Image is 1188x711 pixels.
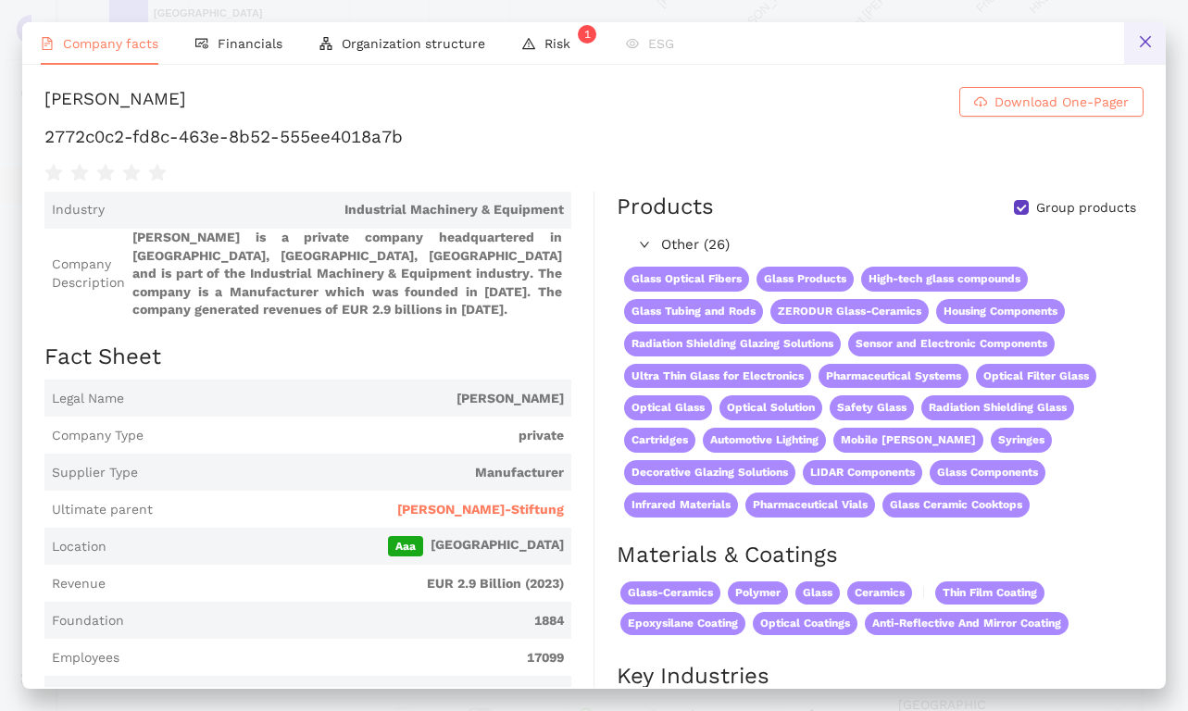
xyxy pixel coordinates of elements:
span: Address [52,686,103,705]
span: Glass Products [757,267,854,292]
span: Supplier Type [52,464,138,482]
span: Optical Coatings [753,612,857,635]
span: Location [52,538,106,556]
span: ZERODUR Glass-Ceramics [770,299,929,324]
span: Sensor and Electronic Components [848,331,1055,356]
span: Pharmaceutical Systems [819,364,969,389]
span: warning [522,37,535,50]
span: Glass Components [930,460,1045,485]
span: [GEOGRAPHIC_DATA] [114,536,564,556]
span: Anti-Reflective And Mirror Coating [865,612,1069,635]
span: Ceramics [847,581,912,605]
span: ESG [648,36,674,51]
span: Manufacturer [145,464,564,482]
span: Glass-Ceramics [620,581,720,605]
span: close [1138,34,1153,49]
div: [PERSON_NAME] [44,87,186,117]
span: fund-view [195,37,208,50]
span: High-tech glass compounds [861,267,1028,292]
span: Employees [52,649,119,667]
span: Glass Tubing and Rods [624,299,763,324]
span: Syringes [991,428,1052,453]
span: star [70,164,89,182]
span: apartment [319,37,332,50]
sup: 1 [578,25,596,44]
span: LIDAR Components [803,460,922,485]
span: Revenue [52,575,106,593]
span: star [122,164,141,182]
span: Cartridges [624,428,695,453]
span: Aaa [388,536,423,556]
span: Ultra Thin Glass for Electronics [624,364,811,389]
span: Pharmaceutical Vials [745,493,875,518]
h2: Materials & Coatings [617,540,1144,571]
span: Legal Name [52,390,124,408]
span: star [148,164,167,182]
span: Optical Solution [719,395,822,420]
span: Glass Optical Fibers [624,267,749,292]
span: Glass Ceramic Cooktops [882,493,1030,518]
span: Industry [52,201,105,219]
span: Optical Filter Glass [976,364,1096,389]
span: Company Description [52,256,125,292]
span: Radiation Shielding Glazing Solutions [624,331,841,356]
span: Thin Film Coating [935,581,1044,605]
span: star [96,164,115,182]
span: Foundation [52,612,124,630]
span: Mobile [PERSON_NAME] [833,428,983,453]
button: close [1124,22,1166,64]
span: cloud-download [974,95,987,110]
span: Safety Glass [830,395,914,420]
span: 1 [584,28,591,41]
div: Other (26) [617,231,1142,260]
span: Organization structure [342,36,485,51]
span: Company facts [63,36,158,51]
span: Risk [544,36,589,51]
span: star [44,164,63,182]
span: Ultimate parent [52,501,153,519]
span: [PERSON_NAME] is a private company headquartered in [GEOGRAPHIC_DATA], [GEOGRAPHIC_DATA], [GEOGRA... [132,229,564,319]
span: Glass [795,581,840,605]
span: Decorative Glazing Solutions [624,460,795,485]
span: eye [626,37,639,50]
span: private [151,427,564,445]
span: EUR 2.9 Billion (2023) [113,575,564,593]
span: Automotive Lighting [703,428,826,453]
span: Industrial Machinery & Equipment [112,201,564,219]
span: Epoxysilane Coating [620,612,745,635]
span: 17099 [127,649,564,667]
span: [PERSON_NAME] [131,390,564,408]
span: Optical Glass [624,395,712,420]
h2: Fact Sheet [44,342,571,373]
span: Polymer [728,581,788,605]
span: [PERSON_NAME]-Stiftung [397,501,564,519]
span: Group products [1029,199,1144,218]
span: right [639,239,650,250]
div: Products [617,192,714,223]
h1: 2772c0c2-fd8c-463e-8b52-555ee4018a7b [44,125,1144,149]
span: Download One-Pager [994,92,1129,112]
span: 1884 [131,612,564,630]
span: Other (26) [661,234,1134,256]
span: Housing Components [936,299,1065,324]
span: Infrared Materials [624,493,738,518]
span: [STREET_ADDRESS] [110,686,564,705]
span: Company Type [52,427,144,445]
span: Radiation Shielding Glass [921,395,1074,420]
button: cloud-downloadDownload One-Pager [959,87,1144,117]
h2: Key Industries [617,661,1144,692]
span: Financials [218,36,282,51]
